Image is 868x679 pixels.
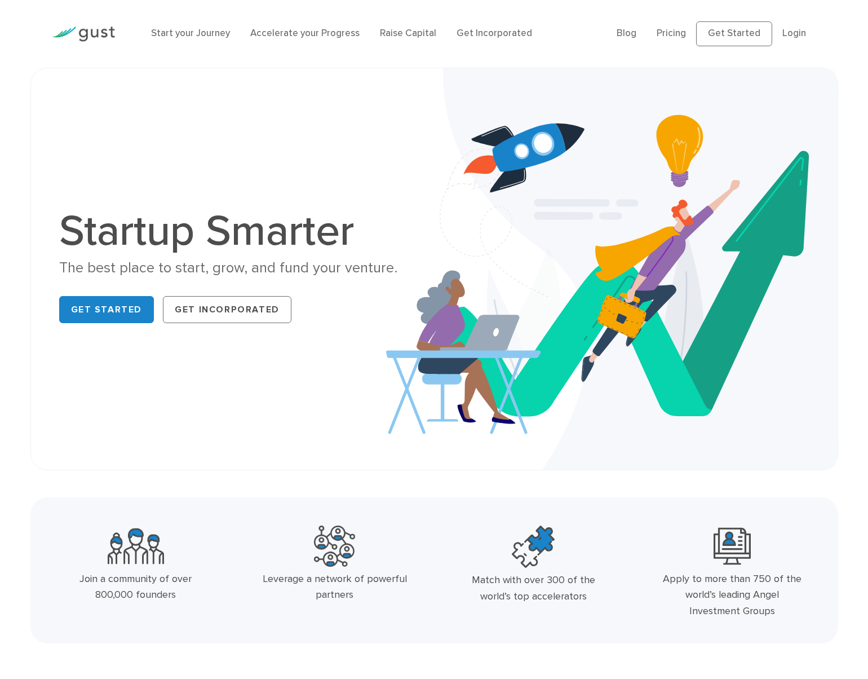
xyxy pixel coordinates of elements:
[59,210,426,253] h1: Startup Smarter
[460,572,606,605] div: Match with over 300 of the world’s top accelerators
[108,526,164,567] img: Community Founders
[380,28,436,39] a: Raise Capital
[151,28,230,39] a: Start your Journey
[659,571,805,620] div: Apply to more than 750 of the world’s leading Angel Investment Groups
[512,526,555,568] img: Top Accelerators
[262,571,408,604] div: Leverage a network of powerful partners
[59,258,426,278] div: The best place to start, grow, and fund your venture.
[617,28,636,39] a: Blog
[457,28,532,39] a: Get Incorporated
[314,526,355,567] img: Powerful Partners
[386,68,838,470] img: Startup Smarter Hero
[52,27,115,42] img: Gust Logo
[63,571,209,604] div: Join a community of over 800,000 founders
[782,28,806,39] a: Login
[696,21,772,46] a: Get Started
[250,28,360,39] a: Accelerate your Progress
[163,296,291,323] a: Get Incorporated
[59,296,154,323] a: Get Started
[714,526,751,567] img: Leading Angel Investment
[657,28,686,39] a: Pricing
